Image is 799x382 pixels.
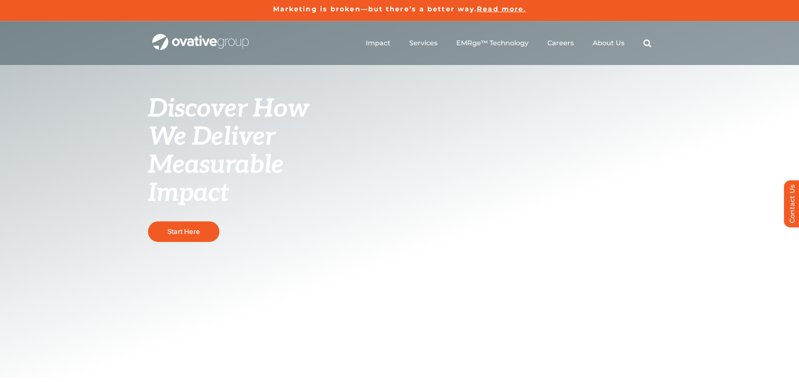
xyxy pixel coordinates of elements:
a: Search [643,39,651,47]
a: Services [409,39,437,47]
a: Start Here [148,221,219,242]
a: EMRge™ Technology [456,39,528,47]
span: Start Here [167,227,200,236]
a: About Us [593,39,625,47]
a: Read more. [477,5,526,13]
a: Marketing is broken—but there’s a better way. [273,5,477,13]
nav: Menu [366,30,651,57]
a: Careers [547,39,574,47]
a: OG_Full_horizontal_WHT [152,33,249,41]
a: Impact [366,39,390,47]
span: Discover How [148,94,309,124]
span: We Deliver Measurable Impact [148,122,284,208]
